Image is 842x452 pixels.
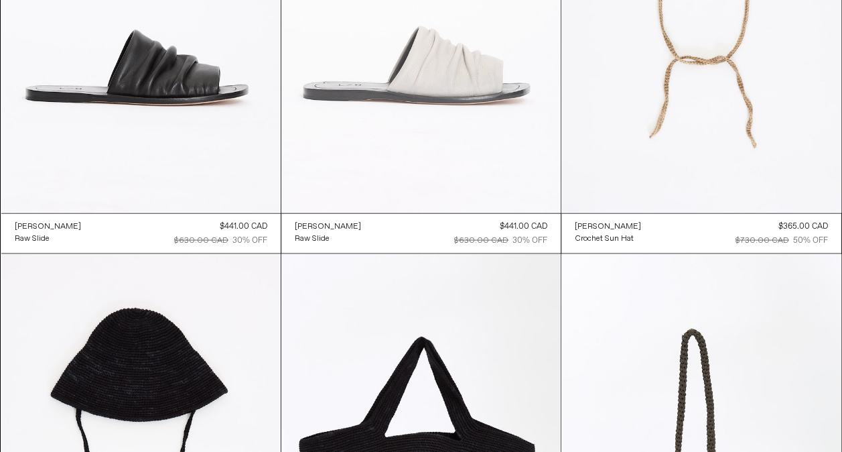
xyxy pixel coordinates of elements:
[295,232,361,244] a: Raw Slide
[454,234,508,246] div: $630.00 CAD
[735,234,789,246] div: $730.00 CAD
[232,234,267,246] div: 30% OFF
[15,220,81,232] a: [PERSON_NAME]
[778,220,828,232] div: $365.00 CAD
[500,220,547,232] div: $441.00 CAD
[512,234,547,246] div: 30% OFF
[295,220,361,232] a: [PERSON_NAME]
[575,220,641,232] a: [PERSON_NAME]
[15,232,81,244] a: Raw Slide
[575,233,634,244] div: Crochet Sun Hat
[174,234,228,246] div: $630.00 CAD
[575,232,641,244] a: Crochet Sun Hat
[295,233,330,244] div: Raw Slide
[793,234,828,246] div: 50% OFF
[220,220,267,232] div: $441.00 CAD
[15,233,50,244] div: Raw Slide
